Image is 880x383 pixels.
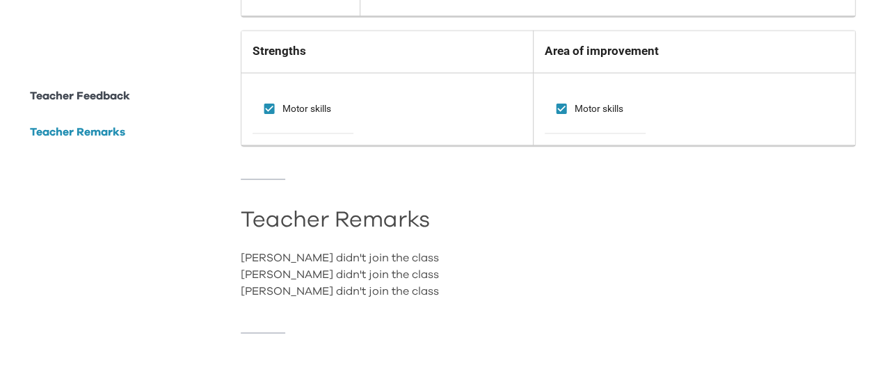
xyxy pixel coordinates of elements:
h2: Teacher Remarks [241,213,856,227]
h6: Strengths [253,42,522,60]
p: Teacher Remarks [30,124,125,140]
p: Teacher Feedback [30,88,130,104]
span: Motor skills [282,101,331,116]
span: Motor skills [575,101,623,116]
h6: Area of improvement [545,42,844,60]
div: [PERSON_NAME] didn't join the class [PERSON_NAME] didn't join the class [PERSON_NAME] didn't join... [241,249,856,299]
